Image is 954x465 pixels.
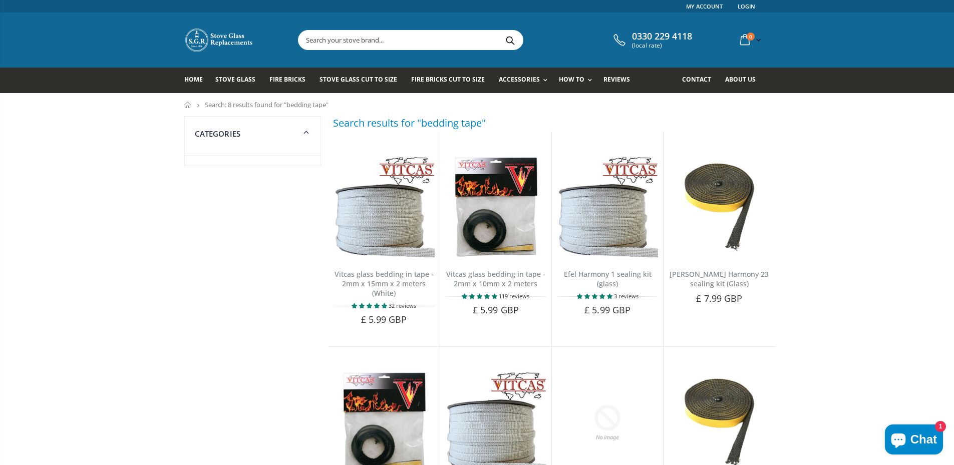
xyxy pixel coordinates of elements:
a: Reviews [603,68,638,93]
span: £ 5.99 GBP [584,304,630,316]
a: 0330 229 4118 (local rate) [611,31,692,49]
img: Vitcas stove glass bedding in tape [557,157,658,258]
a: Home [184,68,210,93]
a: Accessories [499,68,552,93]
span: 0 [747,33,755,41]
a: Stove Glass [215,68,263,93]
a: Contact [682,68,719,93]
span: 4.88 stars [352,302,389,309]
span: 0330 229 4118 [632,31,692,42]
a: Vitcas glass bedding in tape - 2mm x 15mm x 2 meters (White) [335,269,434,298]
span: Accessories [499,75,539,84]
a: [PERSON_NAME] Harmony 23 sealing kit (Glass) [670,269,769,288]
a: 0 [736,30,763,50]
span: Categories [195,129,241,139]
span: Stove Glass [215,75,255,84]
img: Vitcas stove glass bedding in tape [334,157,435,258]
span: (local rate) [632,42,692,49]
span: Reviews [603,75,630,84]
a: Efel Harmony 1 sealing kit (glass) [564,269,652,288]
a: Home [184,102,192,108]
span: £ 5.99 GBP [361,313,407,325]
a: Fire Bricks [269,68,313,93]
a: Fire Bricks Cut To Size [411,68,492,93]
span: 32 reviews [389,302,416,309]
img: Vitcas stove glass bedding in tape [445,157,546,258]
span: 4.85 stars [462,292,499,300]
input: Search your stove brand... [298,31,635,50]
span: Search: 8 results found for "bedding tape" [205,100,329,109]
span: £ 5.99 GBP [473,304,519,316]
a: Vitcas glass bedding in tape - 2mm x 10mm x 2 meters [446,269,545,288]
span: Stove Glass Cut To Size [320,75,397,84]
a: Stove Glass Cut To Size [320,68,405,93]
span: 3 reviews [614,292,639,300]
h3: Search results for "bedding tape" [333,116,486,130]
span: Fire Bricks Cut To Size [411,75,485,84]
button: Search [499,31,522,50]
span: 5.00 stars [577,292,614,300]
span: Home [184,75,203,84]
a: How To [559,68,597,93]
img: Nestor Martin Harmony 43 sealing kit (Glass) [669,157,770,258]
a: About us [725,68,763,93]
span: 119 reviews [499,292,529,300]
span: About us [725,75,756,84]
span: £ 7.99 GBP [696,292,742,304]
inbox-online-store-chat: Shopify online store chat [882,424,946,457]
img: Stove Glass Replacement [184,28,254,53]
span: Fire Bricks [269,75,305,84]
span: How To [559,75,584,84]
span: Contact [682,75,711,84]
